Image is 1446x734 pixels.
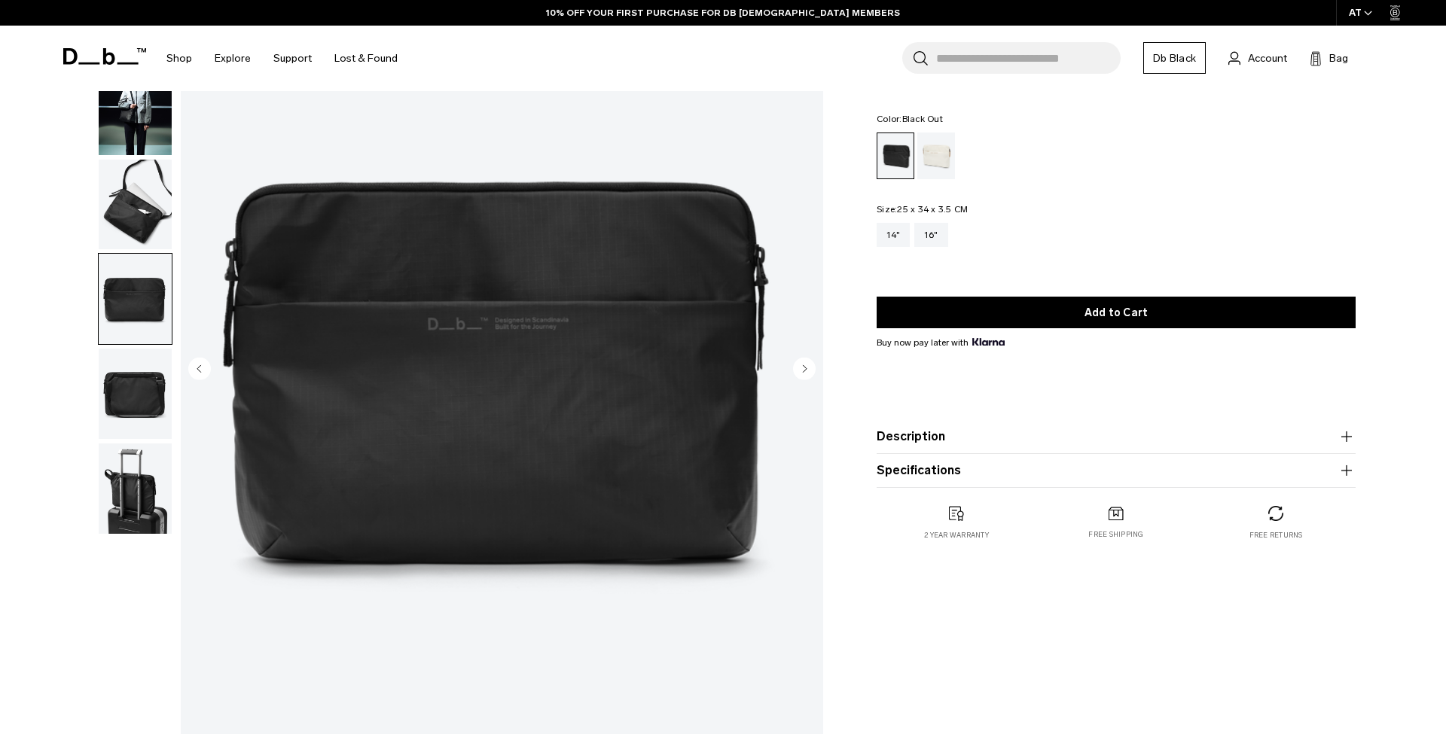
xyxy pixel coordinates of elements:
[1248,50,1287,66] span: Account
[1088,529,1143,540] p: Free shipping
[972,338,1005,346] img: {"height" => 20, "alt" => "Klarna"}
[877,205,968,214] legend: Size:
[166,32,192,85] a: Shop
[98,159,172,251] button: Ramverk Laptop sleeve 14" Black Out
[546,6,900,20] a: 10% OFF YOUR FIRST PURCHASE FOR DB [DEMOGRAPHIC_DATA] MEMBERS
[877,461,1356,480] button: Specifications
[99,254,172,344] img: Ramverk Laptop sleeve 14" Black Out
[877,297,1356,328] button: Add to Cart
[877,223,910,247] a: 14"
[877,114,943,123] legend: Color:
[914,223,948,247] a: 16"
[877,428,1356,446] button: Description
[99,65,172,155] img: Ramverk Laptop sleeve 14" Black Out
[334,32,398,85] a: Lost & Found
[902,114,943,124] span: Black Out
[188,357,211,382] button: Previous slide
[215,32,251,85] a: Explore
[98,348,172,440] button: Ramverk Laptop sleeve 14" Black Out
[1228,49,1287,67] a: Account
[877,336,1005,349] span: Buy now pay later with
[98,64,172,156] button: Ramverk Laptop sleeve 14" Black Out
[924,530,989,541] p: 2 year warranty
[897,204,968,215] span: 25 x 34 x 3.5 CM
[917,132,955,179] a: Oatmilk
[98,253,172,345] button: Ramverk Laptop sleeve 14" Black Out
[273,32,312,85] a: Support
[1310,49,1348,67] button: Bag
[1329,50,1348,66] span: Bag
[877,132,914,179] a: Black Out
[99,443,172,534] img: Ramverk Laptop sleeve 14" Black Out
[1143,42,1206,74] a: Db Black
[793,357,816,382] button: Next slide
[98,443,172,535] button: Ramverk Laptop sleeve 14" Black Out
[99,160,172,250] img: Ramverk Laptop sleeve 14" Black Out
[99,349,172,439] img: Ramverk Laptop sleeve 14" Black Out
[1249,530,1303,541] p: Free returns
[155,26,409,91] nav: Main Navigation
